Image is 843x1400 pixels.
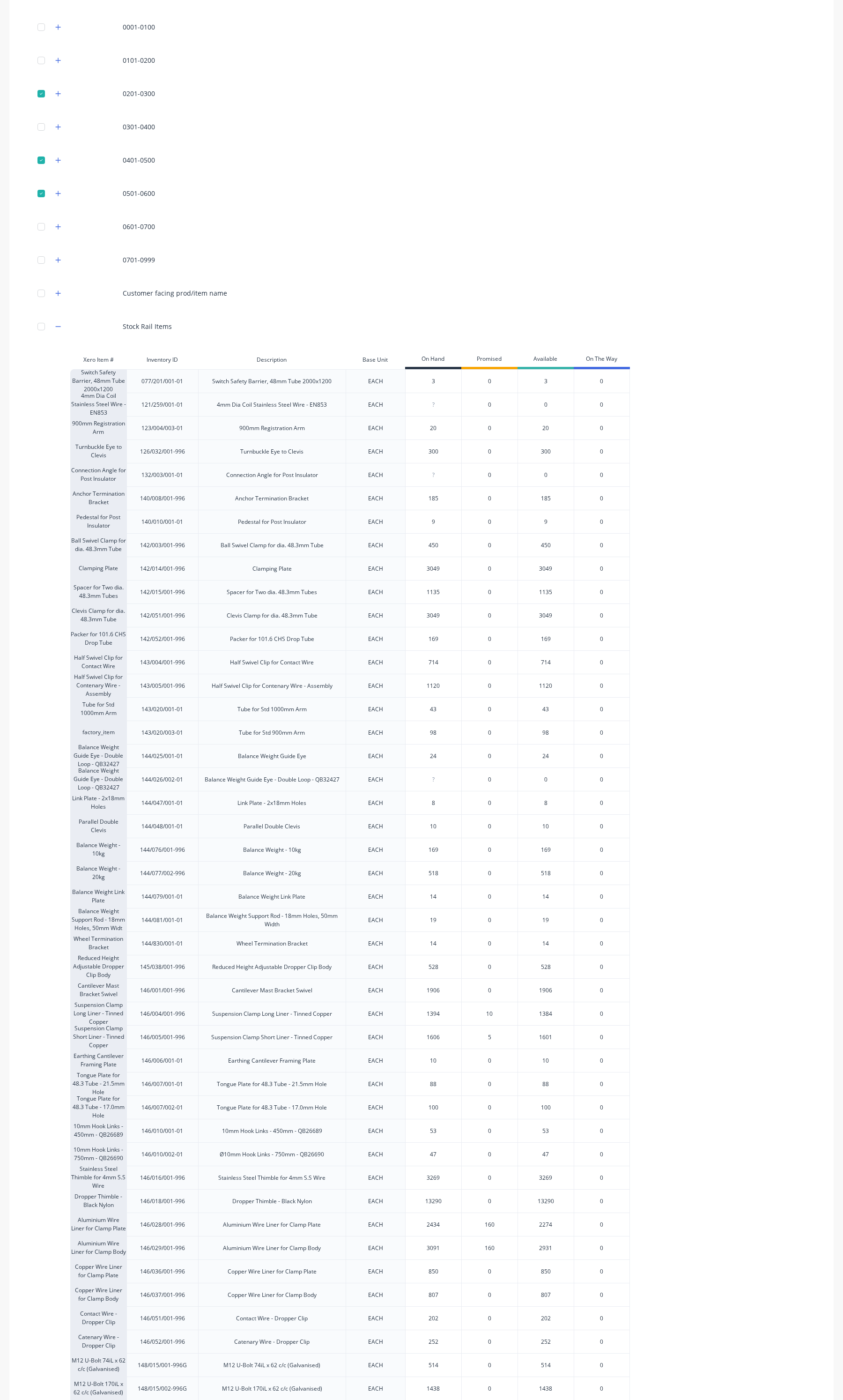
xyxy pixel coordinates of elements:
[198,439,346,463] div: Turnbuckle Eye to Clevis
[126,510,198,533] div: 140/010/001-01
[518,885,574,908] div: 14
[406,932,461,955] div: 14
[518,908,574,931] div: 19
[70,1049,126,1072] div: Earthing Cantilever Framing Plate
[198,557,346,580] div: Clamping Plate
[518,393,574,416] div: 0
[70,838,126,861] div: Balance Weight - 10kg
[346,885,405,908] div: EACH
[126,791,198,814] div: 144/047/001-01
[518,1119,574,1142] div: 53
[126,744,198,767] div: 144/025/001-01
[198,814,346,838] div: Parallel Double Clevis
[406,721,461,745] div: 98
[346,510,405,533] div: EACH
[406,463,461,487] div: ?
[461,1072,518,1095] div: 0
[346,533,405,557] div: EACH
[346,1119,405,1142] div: EACH
[198,838,346,861] div: Balance Weight - 10kg
[346,955,405,978] div: EACH
[574,978,630,1002] div: 0
[70,791,126,814] div: Link Plate - 2x18mm Holes
[346,416,405,439] div: EACH
[126,439,198,463] div: 126/032/001-996
[346,791,405,814] div: EACH
[126,393,198,416] div: 121/259/001-01
[70,1072,126,1095] div: Tongue Plate for 48.3 Tube - 21.5mm Hole
[518,978,574,1002] div: 1906
[518,350,574,369] div: Available
[126,533,198,557] div: 142/003/001-996
[198,861,346,885] div: Balance Weight - 20kg
[126,1049,198,1072] div: 146/006/001-01
[518,580,574,603] div: 1135
[461,486,518,510] div: 0
[198,1049,346,1072] div: Earthing Cantilever Framing Plate
[126,650,198,674] div: 143/004/001-996
[198,369,346,393] div: Switch Safety Barrier, 48mm Tube 2000x1200
[126,486,198,510] div: 140/008/001-996
[126,674,198,697] div: 143/005/001-996
[70,580,126,603] div: Spacer for Two dia. 48.3mm Tubes
[126,885,198,908] div: 144/079/001-01
[574,439,630,463] div: 0
[518,767,574,791] div: 0
[518,791,574,814] div: 8
[406,1049,461,1072] div: 10
[406,581,461,604] div: 1135
[198,510,346,533] div: Pedestal for Post Insulator
[126,908,198,931] div: 144/081/001-01
[406,510,461,534] div: 9
[574,838,630,861] div: 0
[198,486,346,510] div: Anchor Termination Bracket
[574,416,630,439] div: 0
[518,744,574,767] div: 24
[406,1096,461,1119] div: 100
[346,1095,405,1119] div: EACH
[346,721,405,744] div: EACH
[518,1002,574,1025] div: 1384
[406,627,461,651] div: 169
[574,1025,630,1049] div: 0
[126,1142,198,1166] div: 146/010/002-01
[461,908,518,931] div: 0
[518,650,574,674] div: 714
[70,1142,126,1166] div: 10mm Hook Links - 750mm - QB26690
[70,908,126,931] div: Balance Weight Support Rod - 18mm Holes, 50mm Widt
[70,533,126,557] div: Ball Swivel Clamp for dia. 48.3mm Tube
[70,674,126,697] div: Half Swivel Clip for Contenary Wire - Assembly
[126,978,198,1002] div: 146/001/001-996
[346,486,405,510] div: EACH
[406,417,461,440] div: 20
[198,767,346,791] div: Balance Weight Guide Eye - Double Loop - QB32427
[461,955,518,978] div: 0
[461,533,518,557] div: 0
[126,557,198,580] div: 142/014/001-996
[346,1025,405,1049] div: EACH
[126,931,198,955] div: 144/830/001-01
[461,510,518,533] div: 0
[70,978,126,1002] div: Cantilever Mast Bracket Swivel
[70,627,126,650] div: Packer for 101.6 CHS Drop Tube
[346,814,405,838] div: EACH
[574,814,630,838] div: 0
[70,1119,126,1142] div: 10mm Hook Links - 450mm - QB26689
[406,838,461,862] div: 169
[518,510,574,533] div: 9
[461,721,518,744] div: 0
[461,697,518,721] div: 0
[70,767,126,791] div: Balance Weight Guide Eye - Double Loop - QB32427
[406,955,461,979] div: 528
[198,1189,346,1213] div: Dropper Thimble - Black Nylon
[126,350,198,369] div: Inventory ID
[518,1049,574,1072] div: 10
[461,1049,518,1072] div: 0
[126,1025,198,1049] div: 146/005/001-996
[461,838,518,861] div: 0
[346,1002,405,1025] div: EACH
[346,1166,405,1189] div: EACH
[461,393,518,416] div: 0
[518,369,574,393] div: 3
[126,463,198,486] div: 132/003/001-01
